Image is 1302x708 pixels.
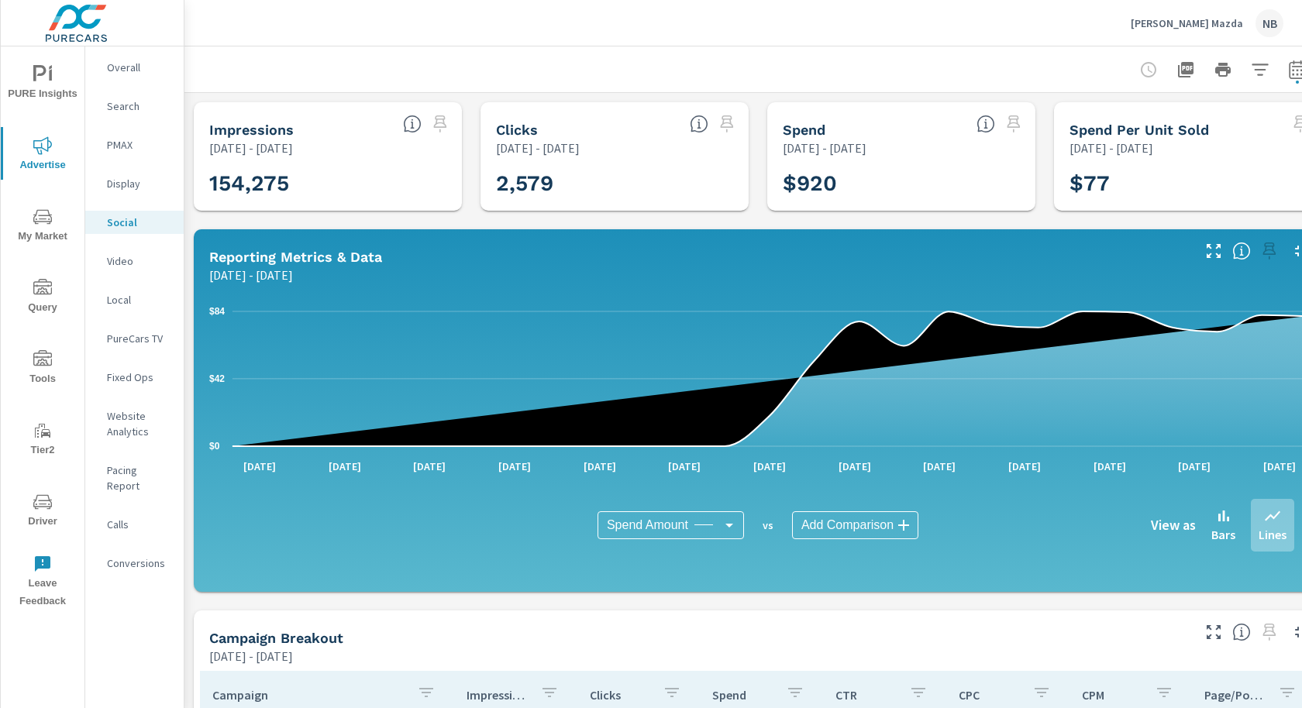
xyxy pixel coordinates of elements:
p: Conversions [107,555,171,571]
p: Website Analytics [107,408,171,439]
p: [DATE] - [DATE] [496,139,580,157]
div: nav menu [1,46,84,617]
div: Spend Amount [598,511,744,539]
p: CTR [835,687,897,703]
span: Select a preset date range to save this widget [428,112,453,136]
p: Social [107,215,171,230]
button: Apply Filters [1245,54,1276,85]
div: Conversions [85,552,184,575]
h5: Spend [783,122,825,138]
h5: Impressions [209,122,294,138]
p: Local [107,292,171,308]
div: Video [85,249,184,273]
button: "Export Report to PDF" [1170,54,1201,85]
div: Local [85,288,184,311]
div: Website Analytics [85,404,184,443]
p: [DATE] [657,459,711,474]
span: Query [5,279,80,317]
p: [DATE] [1083,459,1137,474]
span: Select a preset date range to save this widget [1257,239,1282,263]
p: [PERSON_NAME] Mazda [1131,16,1243,30]
p: Lines [1259,525,1286,544]
h5: Clicks [496,122,538,138]
p: Campaign [212,687,405,703]
span: The number of times an ad was shown on your behalf. [403,115,422,133]
p: [DATE] - [DATE] [209,647,293,665]
p: [DATE] [573,459,627,474]
span: Add Comparison [801,517,894,533]
h3: 2,579 [496,170,733,197]
span: Leave Feedback [5,555,80,610]
p: [DATE] [318,459,372,474]
span: Tools [5,350,80,388]
div: Display [85,172,184,195]
p: Clicks [590,687,651,703]
p: Fixed Ops [107,369,171,385]
p: [DATE] - [DATE] [209,266,293,284]
p: CPC [959,687,1020,703]
text: $42 [209,373,225,384]
p: Overall [107,60,171,75]
p: Search [107,98,171,114]
span: Select a preset date range to save this widget [715,112,739,136]
p: CPM [1082,687,1143,703]
span: Spend Amount [607,517,688,533]
span: Tier2 [5,421,80,459]
h5: Campaign Breakout [209,630,343,646]
h3: 154,275 [209,170,446,197]
p: [DATE] [232,459,287,474]
p: [DATE] [912,459,966,474]
span: The amount of money spent on advertising during the period. [976,115,995,133]
span: Select a preset date range to save this widget [1001,112,1026,136]
div: Fixed Ops [85,366,184,389]
h5: Reporting Metrics & Data [209,249,382,265]
button: Print Report [1207,54,1238,85]
p: [DATE] [997,459,1052,474]
div: Pacing Report [85,459,184,497]
div: Calls [85,513,184,536]
text: $84 [209,306,225,317]
div: Add Comparison [792,511,918,539]
text: $0 [209,441,220,452]
h3: $920 [783,170,1020,197]
span: Understand Social data over time and see how metrics compare to each other. [1232,242,1251,260]
p: Spend [712,687,773,703]
p: Page/Post Action [1204,687,1266,703]
p: vs [744,518,792,532]
p: Pacing Report [107,462,171,493]
p: [DATE] - [DATE] [209,139,293,157]
p: [DATE] [742,459,797,474]
span: Advertise [5,136,80,174]
p: Impressions [467,687,528,703]
h5: Spend Per Unit Sold [1069,122,1209,138]
div: Search [85,95,184,118]
div: Social [85,211,184,234]
div: Overall [85,56,184,79]
span: The number of times an ad was clicked by a consumer. [690,115,708,133]
p: Calls [107,517,171,532]
span: My Market [5,208,80,246]
div: NB [1255,9,1283,37]
p: [DATE] [487,459,542,474]
span: Select a preset date range to save this widget [1257,620,1282,644]
span: This is a summary of Social performance results by campaign. Each column can be sorted. [1232,623,1251,641]
button: Make Fullscreen [1201,620,1226,644]
p: Display [107,176,171,191]
span: PURE Insights [5,65,80,103]
p: PMAX [107,137,171,153]
p: PureCars TV [107,331,171,346]
h6: View as [1151,517,1196,533]
span: Driver [5,493,80,531]
p: Bars [1211,525,1235,544]
p: [DATE] - [DATE] [1069,139,1153,157]
div: PMAX [85,133,184,156]
p: [DATE] [828,459,882,474]
button: Make Fullscreen [1201,239,1226,263]
p: Video [107,253,171,269]
div: PureCars TV [85,327,184,350]
p: [DATE] - [DATE] [783,139,866,157]
p: [DATE] [402,459,456,474]
p: [DATE] [1167,459,1221,474]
